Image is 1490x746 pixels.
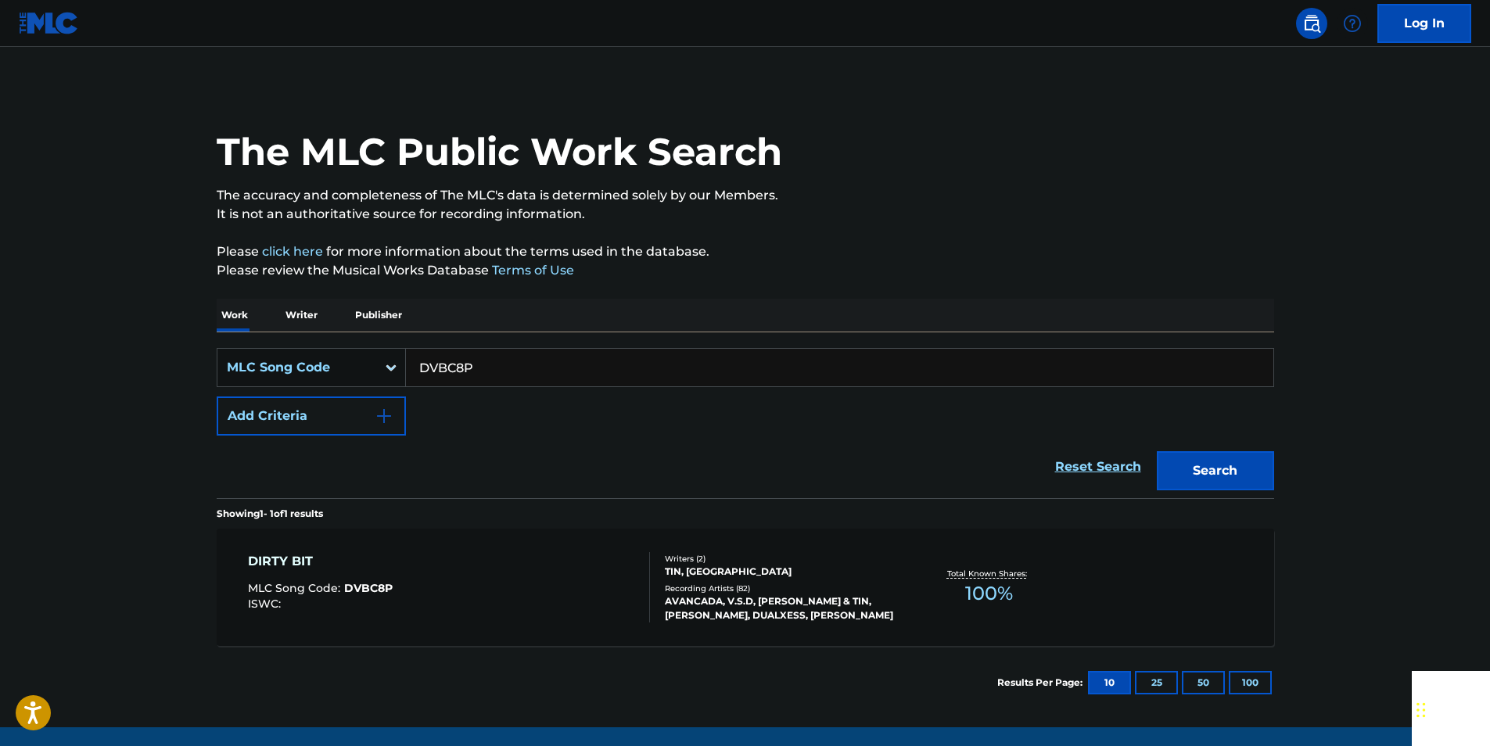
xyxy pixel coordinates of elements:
a: Public Search [1296,8,1327,39]
img: MLC Logo [19,12,79,34]
button: Add Criteria [217,396,406,436]
div: Drag [1416,687,1426,733]
p: Results Per Page: [997,676,1086,690]
p: It is not an authoritative source for recording information. [217,205,1274,224]
img: search [1302,14,1321,33]
div: DIRTY BIT [248,552,393,571]
button: 25 [1135,671,1178,694]
iframe: Chat Widget [1412,671,1490,746]
button: 100 [1229,671,1272,694]
img: 9d2ae6d4665cec9f34b9.svg [375,407,393,425]
p: Publisher [350,299,407,332]
span: ISWC : [248,597,285,611]
span: MLC Song Code : [248,581,344,595]
button: 50 [1182,671,1225,694]
p: Please for more information about the terms used in the database. [217,242,1274,261]
img: help [1343,14,1362,33]
span: DVBC8P [344,581,393,595]
div: Recording Artists ( 82 ) [665,583,901,594]
p: Work [217,299,253,332]
p: The accuracy and completeness of The MLC's data is determined solely by our Members. [217,186,1274,205]
a: DIRTY BITMLC Song Code:DVBC8PISWC:Writers (2)TIN, [GEOGRAPHIC_DATA]Recording Artists (82)AVANCADA... [217,529,1274,646]
button: Search [1157,451,1274,490]
div: AVANCADA, V.S.D, [PERSON_NAME] & TIN, [PERSON_NAME], DUALXESS, [PERSON_NAME] [665,594,901,622]
a: Log In [1377,4,1471,43]
div: Help [1337,8,1368,39]
div: MLC Song Code [227,358,368,377]
p: Total Known Shares: [947,568,1031,579]
a: click here [262,244,323,259]
p: Please review the Musical Works Database [217,261,1274,280]
div: TIN, [GEOGRAPHIC_DATA] [665,565,901,579]
a: Terms of Use [489,263,574,278]
form: Search Form [217,348,1274,498]
p: Writer [281,299,322,332]
span: 100 % [965,579,1013,608]
button: 10 [1088,671,1131,694]
div: Writers ( 2 ) [665,553,901,565]
a: Reset Search [1047,450,1149,484]
h1: The MLC Public Work Search [217,128,782,175]
p: Showing 1 - 1 of 1 results [217,507,323,521]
